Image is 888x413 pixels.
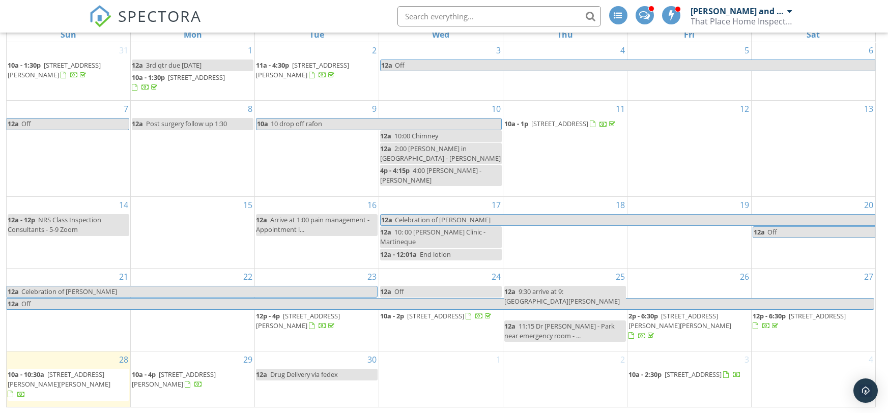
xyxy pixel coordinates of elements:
[256,311,280,320] span: 12p - 4p
[618,42,627,58] a: Go to September 4, 2025
[503,351,627,407] td: Go to October 2, 2025
[753,311,846,330] a: 12p - 6:30p [STREET_ADDRESS]
[307,27,326,42] a: Tuesday
[379,101,503,197] td: Go to September 10, 2025
[255,269,379,351] td: Go to September 23, 2025
[122,101,130,117] a: Go to September 7, 2025
[132,370,156,379] span: 10a - 4p
[21,287,117,296] span: Celebration of [PERSON_NAME]
[8,370,110,389] span: [STREET_ADDRESS][PERSON_NAME][PERSON_NAME]
[117,197,130,213] a: Go to September 14, 2025
[8,370,44,379] span: 10a - 10:30a
[742,42,751,58] a: Go to September 5, 2025
[395,61,405,70] span: Off
[131,42,255,101] td: Go to September 1, 2025
[146,61,202,70] span: 3rd qtr due [DATE]
[490,197,503,213] a: Go to September 17, 2025
[7,286,19,297] span: 12a
[59,27,78,42] a: Sunday
[614,101,627,117] a: Go to September 11, 2025
[256,61,349,79] a: 11a - 4:30p [STREET_ADDRESS][PERSON_NAME]
[117,351,130,368] a: Go to September 28, 2025
[503,42,627,101] td: Go to September 4, 2025
[407,311,464,320] span: [STREET_ADDRESS]
[168,73,225,82] span: [STREET_ADDRESS]
[131,269,255,351] td: Go to September 22, 2025
[753,310,874,332] a: 12p - 6:30p [STREET_ADDRESS]
[117,42,130,58] a: Go to August 31, 2025
[7,299,19,309] span: 12a
[131,197,255,269] td: Go to September 15, 2025
[627,351,751,407] td: Go to October 3, 2025
[753,311,786,320] span: 12p - 6:30p
[256,60,378,81] a: 11a - 4:30p [STREET_ADDRESS][PERSON_NAME]
[504,321,515,331] span: 12a
[380,227,485,246] span: 10: 00 [PERSON_NAME] Clinic - Martineque
[805,27,822,42] a: Saturday
[682,27,697,42] a: Friday
[618,351,627,368] a: Go to October 2, 2025
[628,311,731,340] a: 2p - 6:30p [STREET_ADDRESS][PERSON_NAME][PERSON_NAME]
[862,197,875,213] a: Go to September 20, 2025
[380,227,391,237] span: 12a
[89,14,202,35] a: SPECTORA
[256,119,269,129] span: 10a
[504,119,617,128] a: 10a - 1p [STREET_ADDRESS]
[370,101,379,117] a: Go to September 9, 2025
[241,197,254,213] a: Go to September 15, 2025
[738,197,751,213] a: Go to September 19, 2025
[380,311,493,320] a: 10a - 2p [STREET_ADDRESS]
[132,119,143,128] span: 12a
[381,215,393,225] span: 12a
[628,369,750,381] a: 10a - 2:30p [STREET_ADDRESS]
[395,215,491,224] span: Celebration of [PERSON_NAME]
[7,351,131,407] td: Go to September 28, 2025
[270,370,338,379] span: Drug Delivery via fedex
[21,299,31,308] span: Off
[627,42,751,101] td: Go to September 5, 2025
[853,378,878,403] div: Open Intercom Messenger
[503,197,627,269] td: Go to September 18, 2025
[117,269,130,285] a: Go to September 21, 2025
[490,101,503,117] a: Go to September 10, 2025
[628,311,658,320] span: 2p - 6:30p
[370,42,379,58] a: Go to September 2, 2025
[379,42,503,101] td: Go to September 3, 2025
[691,6,785,16] div: [PERSON_NAME] and [PERSON_NAME]
[397,6,601,26] input: Search everything...
[132,369,253,391] a: 10a - 4p [STREET_ADDRESS][PERSON_NAME]
[255,197,379,269] td: Go to September 16, 2025
[627,101,751,197] td: Go to September 12, 2025
[751,197,875,269] td: Go to September 20, 2025
[504,118,626,130] a: 10a - 1p [STREET_ADDRESS]
[555,27,575,42] a: Thursday
[614,269,627,285] a: Go to September 25, 2025
[8,60,129,81] a: 10a - 1:30p [STREET_ADDRESS][PERSON_NAME]
[255,101,379,197] td: Go to September 9, 2025
[691,16,793,26] div: That Place Home Inspections, LLC
[271,119,322,128] span: 10 drop off rafon
[8,61,101,79] span: [STREET_ADDRESS][PERSON_NAME]
[8,215,35,224] span: 12a - 12p
[753,227,765,238] span: 12a
[614,197,627,213] a: Go to September 18, 2025
[394,287,404,296] span: Off
[132,61,143,70] span: 12a
[767,227,777,237] span: Off
[494,42,503,58] a: Go to September 3, 2025
[7,119,19,129] span: 12a
[256,311,340,330] span: [STREET_ADDRESS][PERSON_NAME]
[490,269,503,285] a: Go to September 24, 2025
[627,269,751,351] td: Go to September 26, 2025
[738,101,751,117] a: Go to September 12, 2025
[256,61,349,79] span: [STREET_ADDRESS][PERSON_NAME]
[256,311,340,330] a: 12p - 4p [STREET_ADDRESS][PERSON_NAME]
[132,370,216,389] span: [STREET_ADDRESS][PERSON_NAME]
[381,60,393,71] span: 12a
[255,42,379,101] td: Go to September 2, 2025
[241,351,254,368] a: Go to September 29, 2025
[504,321,615,340] span: 11:15 Dr [PERSON_NAME] - Park near emergency room - ...
[8,61,41,70] span: 10a - 1:30p
[256,215,267,224] span: 12a
[628,310,750,342] a: 2p - 6:30p [STREET_ADDRESS][PERSON_NAME][PERSON_NAME]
